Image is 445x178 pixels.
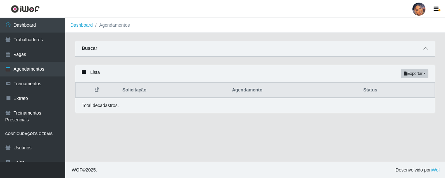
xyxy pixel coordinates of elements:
img: CoreUI Logo [11,5,40,13]
nav: breadcrumb [65,18,445,33]
div: Lista [75,65,435,82]
span: © 2025 . [70,167,97,173]
th: Agendamento [228,83,359,98]
a: Dashboard [70,22,93,28]
strong: Buscar [82,46,97,51]
a: iWof [431,167,440,172]
p: Total de cadastros. [82,102,119,109]
th: Solicitação [119,83,228,98]
span: Desenvolvido por [395,167,440,173]
th: Status [359,83,435,98]
button: Exportar [401,69,428,78]
li: Agendamentos [93,22,130,29]
span: IWOF [70,167,82,172]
